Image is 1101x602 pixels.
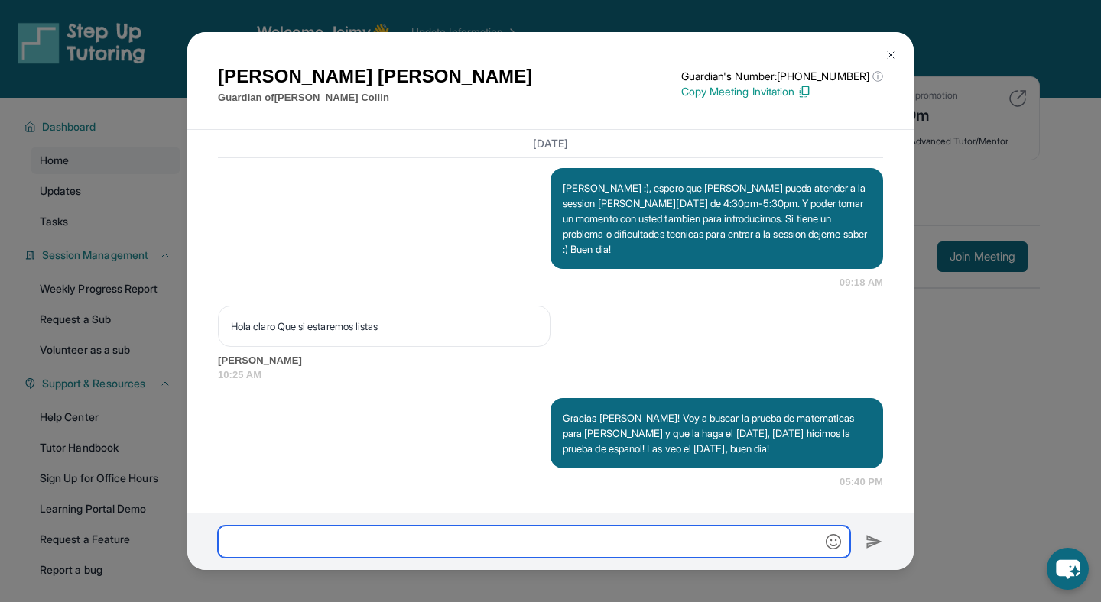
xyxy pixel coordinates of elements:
[797,85,811,99] img: Copy Icon
[218,353,883,368] span: [PERSON_NAME]
[218,90,532,105] p: Guardian of [PERSON_NAME] Collin
[681,84,883,99] p: Copy Meeting Invitation
[681,69,883,84] p: Guardian's Number: [PHONE_NUMBER]
[218,136,883,151] h3: [DATE]
[885,49,897,61] img: Close Icon
[1047,548,1089,590] button: chat-button
[563,180,871,257] p: [PERSON_NAME] :), espero que [PERSON_NAME] pueda atender a la session [PERSON_NAME][DATE] de 4:30...
[872,69,883,84] span: ⓘ
[218,63,532,90] h1: [PERSON_NAME] [PERSON_NAME]
[218,367,883,383] span: 10:25 AM
[563,410,871,456] p: Gracias [PERSON_NAME]! Voy a buscar la prueba de matematicas para [PERSON_NAME] y que la haga el ...
[866,532,883,551] img: Send icon
[231,319,538,334] p: Hola claro Que si estaremos listas
[840,275,883,290] span: 09:18 AM
[840,474,883,490] span: 05:40 PM
[826,534,841,549] img: Emoji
